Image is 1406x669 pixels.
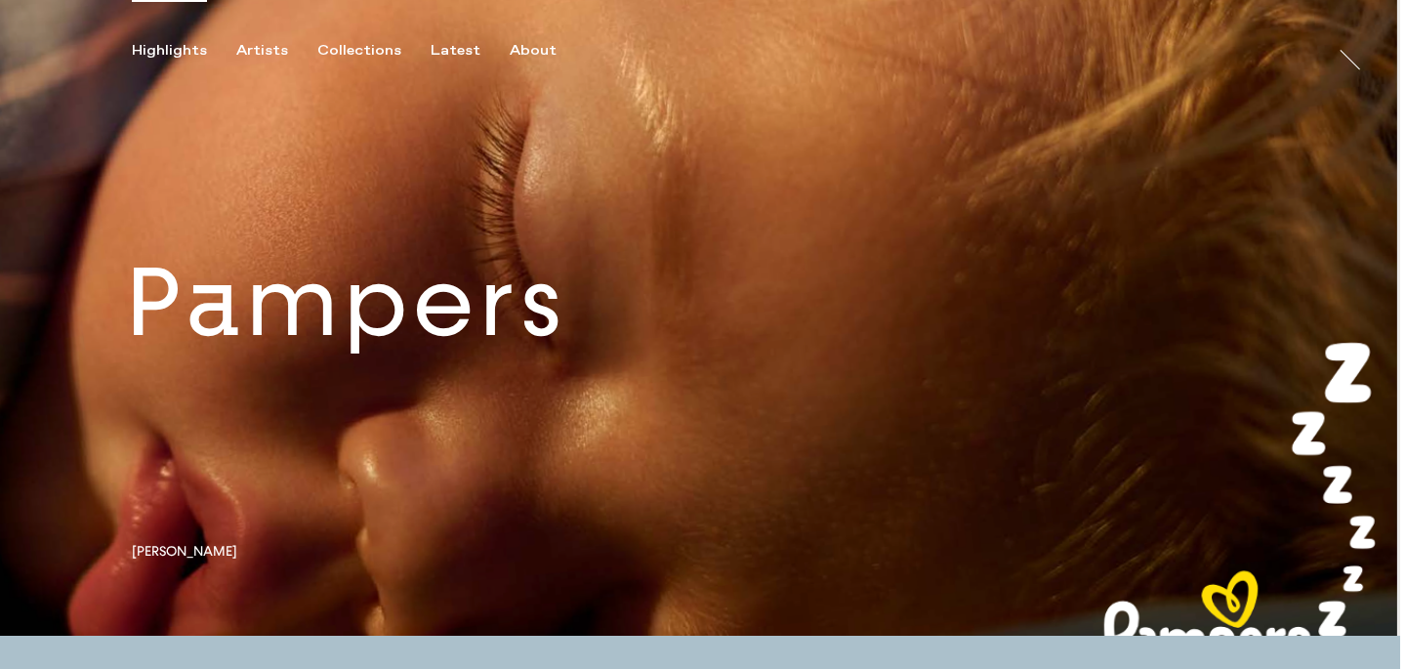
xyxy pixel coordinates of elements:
div: About [510,42,557,60]
button: Artists [236,42,317,60]
div: Artists [236,42,288,60]
button: Collections [317,42,431,60]
button: Highlights [132,42,236,60]
div: Latest [431,42,480,60]
div: Collections [317,42,401,60]
div: Highlights [132,42,207,60]
button: Latest [431,42,510,60]
button: About [510,42,586,60]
